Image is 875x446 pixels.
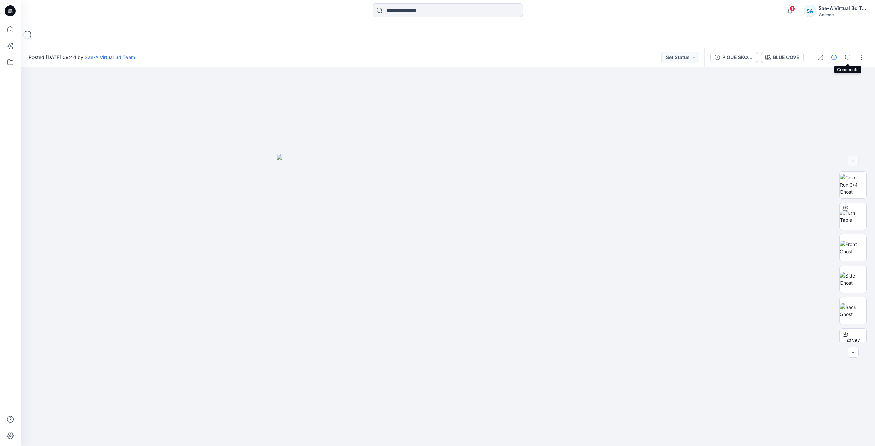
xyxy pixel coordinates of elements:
[840,272,866,286] img: Side Ghost
[847,336,860,348] span: BW
[819,12,866,17] div: Walmart
[761,52,804,63] button: BLUE COVE
[829,52,839,63] button: Details
[29,54,135,61] span: Posted [DATE] 09:44 by
[840,209,866,224] img: Turn Table
[819,4,866,12] div: Sae-A Virtual 3d Team
[722,54,754,61] div: PIQUE SKORT_ADM_Full Colorways_Update
[710,52,758,63] button: PIQUE SKORT_ADM_Full Colorways_Update
[790,6,795,11] span: 1
[840,303,866,318] img: Back Ghost
[773,54,799,61] div: BLUE COVE
[840,241,866,255] img: Front Ghost
[804,5,816,17] div: SA
[85,54,135,60] a: Sae-A Virtual 3d Team
[840,174,866,195] img: Color Run 3/4 Ghost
